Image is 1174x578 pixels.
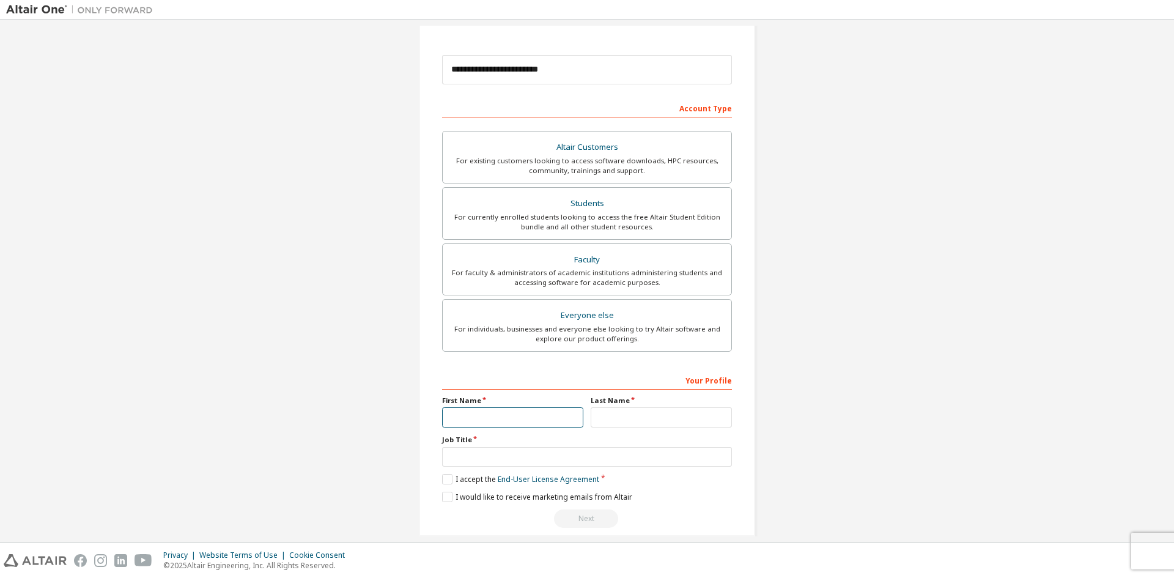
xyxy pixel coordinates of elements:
[442,98,732,117] div: Account Type
[4,554,67,567] img: altair_logo.svg
[591,396,732,406] label: Last Name
[442,370,732,390] div: Your Profile
[135,554,152,567] img: youtube.svg
[199,550,289,560] div: Website Terms of Use
[450,156,724,176] div: For existing customers looking to access software downloads, HPC resources, community, trainings ...
[163,560,352,571] p: © 2025 Altair Engineering, Inc. All Rights Reserved.
[114,554,127,567] img: linkedin.svg
[74,554,87,567] img: facebook.svg
[450,139,724,156] div: Altair Customers
[163,550,199,560] div: Privacy
[450,195,724,212] div: Students
[450,268,724,287] div: For faculty & administrators of academic institutions administering students and accessing softwa...
[450,212,724,232] div: For currently enrolled students looking to access the free Altair Student Edition bundle and all ...
[442,474,599,484] label: I accept the
[498,474,599,484] a: End-User License Agreement
[289,550,352,560] div: Cookie Consent
[94,554,107,567] img: instagram.svg
[442,492,632,502] label: I would like to receive marketing emails from Altair
[442,435,732,445] label: Job Title
[450,324,724,344] div: For individuals, businesses and everyone else looking to try Altair software and explore our prod...
[6,4,159,16] img: Altair One
[442,396,583,406] label: First Name
[450,307,724,324] div: Everyone else
[442,509,732,528] div: Read and acccept EULA to continue
[450,251,724,269] div: Faculty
